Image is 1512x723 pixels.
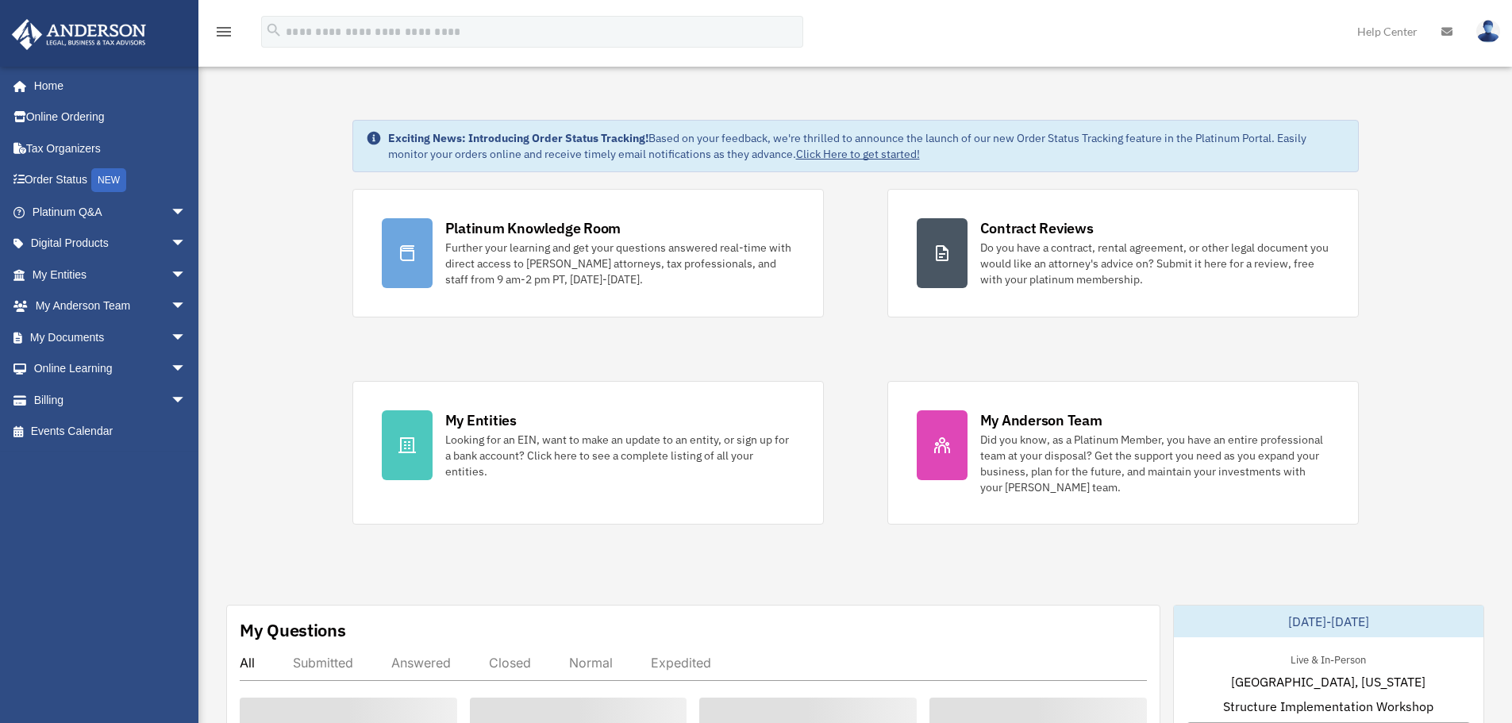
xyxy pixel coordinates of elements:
span: arrow_drop_down [171,321,202,354]
span: arrow_drop_down [171,290,202,323]
div: Live & In-Person [1278,650,1379,667]
div: Normal [569,655,613,671]
span: arrow_drop_down [171,353,202,386]
img: User Pic [1476,20,1500,43]
div: [DATE]-[DATE] [1174,606,1483,637]
div: Expedited [651,655,711,671]
a: menu [214,28,233,41]
a: My Entitiesarrow_drop_down [11,259,210,290]
div: Did you know, as a Platinum Member, you have an entire professional team at your disposal? Get th... [980,432,1329,495]
a: Order StatusNEW [11,164,210,197]
div: Based on your feedback, we're thrilled to announce the launch of our new Order Status Tracking fe... [388,130,1345,162]
div: Answered [391,655,451,671]
div: Platinum Knowledge Room [445,218,621,238]
span: Structure Implementation Workshop [1223,697,1433,716]
a: Home [11,70,202,102]
div: Further your learning and get your questions answered real-time with direct access to [PERSON_NAM... [445,240,794,287]
div: My Anderson Team [980,410,1102,430]
span: arrow_drop_down [171,384,202,417]
i: search [265,21,283,39]
div: Contract Reviews [980,218,1094,238]
img: Anderson Advisors Platinum Portal [7,19,151,50]
span: arrow_drop_down [171,259,202,291]
span: arrow_drop_down [171,196,202,229]
a: Digital Productsarrow_drop_down [11,228,210,260]
i: menu [214,22,233,41]
span: arrow_drop_down [171,228,202,260]
div: My Questions [240,618,346,642]
a: Online Learningarrow_drop_down [11,353,210,385]
div: Submitted [293,655,353,671]
a: My Entities Looking for an EIN, want to make an update to an entity, or sign up for a bank accoun... [352,381,824,525]
div: NEW [91,168,126,192]
a: Billingarrow_drop_down [11,384,210,416]
a: Events Calendar [11,416,210,448]
div: Do you have a contract, rental agreement, or other legal document you would like an attorney's ad... [980,240,1329,287]
a: My Anderson Teamarrow_drop_down [11,290,210,322]
a: My Anderson Team Did you know, as a Platinum Member, you have an entire professional team at your... [887,381,1359,525]
div: All [240,655,255,671]
a: Platinum Knowledge Room Further your learning and get your questions answered real-time with dire... [352,189,824,317]
a: Platinum Q&Aarrow_drop_down [11,196,210,228]
a: Tax Organizers [11,133,210,164]
a: My Documentsarrow_drop_down [11,321,210,353]
div: My Entities [445,410,517,430]
div: Closed [489,655,531,671]
a: Contract Reviews Do you have a contract, rental agreement, or other legal document you would like... [887,189,1359,317]
div: Looking for an EIN, want to make an update to an entity, or sign up for a bank account? Click her... [445,432,794,479]
strong: Exciting News: Introducing Order Status Tracking! [388,131,648,145]
a: Click Here to get started! [796,147,920,161]
a: Online Ordering [11,102,210,133]
span: [GEOGRAPHIC_DATA], [US_STATE] [1231,672,1425,691]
